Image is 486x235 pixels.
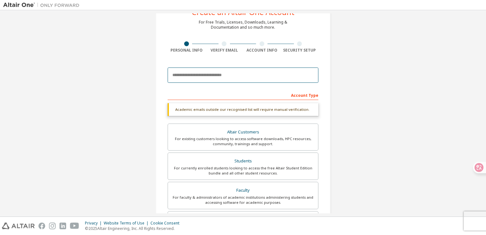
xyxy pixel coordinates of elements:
[59,223,66,229] img: linkedin.svg
[3,2,83,8] img: Altair One
[172,186,314,195] div: Faculty
[172,166,314,176] div: For currently enrolled students looking to access the free Altair Student Edition bundle and all ...
[172,128,314,137] div: Altair Customers
[243,48,281,53] div: Account Info
[172,195,314,205] div: For faculty & administrators of academic institutions administering students and accessing softwa...
[172,157,314,166] div: Students
[49,223,56,229] img: instagram.svg
[104,221,150,226] div: Website Terms of Use
[199,20,287,30] div: For Free Trials, Licenses, Downloads, Learning & Documentation and so much more.
[168,48,205,53] div: Personal Info
[150,221,183,226] div: Cookie Consent
[281,48,319,53] div: Security Setup
[2,223,35,229] img: altair_logo.svg
[168,103,318,116] div: Academic emails outside our recognised list will require manual verification.
[205,48,243,53] div: Verify Email
[168,90,318,100] div: Account Type
[172,136,314,146] div: For existing customers looking to access software downloads, HPC resources, community, trainings ...
[85,221,104,226] div: Privacy
[38,223,45,229] img: facebook.svg
[70,223,79,229] img: youtube.svg
[85,226,183,231] p: © 2025 Altair Engineering, Inc. All Rights Reserved.
[192,8,295,16] div: Create an Altair One Account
